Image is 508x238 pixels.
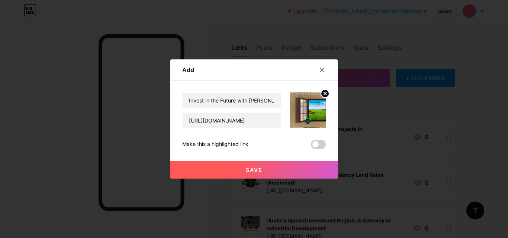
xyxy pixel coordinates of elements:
input: URL [183,113,281,128]
div: Make this a highlighted link [182,140,248,149]
span: Save [246,167,263,173]
button: Save [170,161,338,179]
div: Add [182,65,194,74]
img: link_thumbnail [290,92,326,128]
input: Title [183,93,281,108]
